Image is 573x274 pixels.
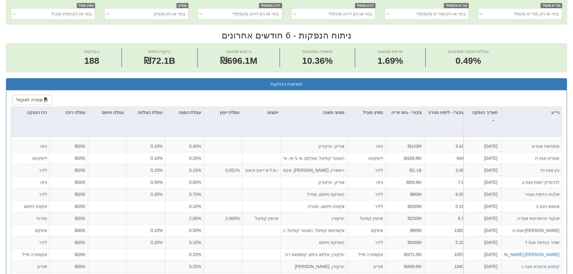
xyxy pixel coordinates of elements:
[14,155,47,161] div: דיסקונט
[427,251,464,257] div: 1057
[350,239,383,245] div: לידר
[427,179,464,185] div: 7.9
[168,143,201,149] div: 0.40%
[168,203,201,209] div: 0.10%
[302,49,333,54] span: תשואה ממוצעת
[466,239,497,245] div: [DATE]
[88,107,126,118] div: עמלת חיתום
[416,11,466,17] div: בחר או הזן מח״מ מקסימלי
[504,191,559,197] div: אלביט הדמיה אגח י
[220,56,257,66] span: ₪696.1M
[168,263,201,269] div: 0.25%
[350,191,383,197] div: לידר
[347,107,385,118] div: מפיץ מוביל
[14,191,47,197] div: לידר
[206,215,240,221] div: 2.000%
[466,251,497,257] div: [DATE]
[427,263,464,269] div: 1040
[77,3,95,8] span: מפיץ מוביל
[404,252,422,257] span: ₪371.5M
[350,215,383,221] div: אינפין קפיטל
[127,107,165,118] div: עמלת הצלחה
[14,167,47,173] div: לידר
[466,227,497,233] div: [DATE]
[14,143,47,149] div: גיזה
[386,107,424,125] div: ציבורי - גיוס ש״ח
[448,54,489,67] span: 0.49%
[168,179,201,185] div: 0.80%
[350,263,383,269] div: אוריון
[242,107,281,118] div: יועצים
[168,191,201,197] div: 0.70%
[84,54,99,67] span: 188
[514,11,559,17] div: בחר או הזן מח״מ מינמלי
[14,179,47,185] div: גיזה
[168,167,201,173] div: 0.15%
[129,143,163,149] div: 0.10%
[377,54,403,67] span: 1.69%
[204,107,242,118] div: עמלת ייעוץ
[466,143,497,149] div: [DATE]
[14,263,47,269] div: אוריון
[283,143,344,149] div: אוריון, יוניקורון
[410,192,422,196] span: ₪60M
[165,107,204,118] div: עמלת הפצה
[176,3,189,8] span: מנפיק
[540,3,562,8] span: מח״מ מינמלי
[448,49,489,54] span: עמלת הפצה ממוצעת
[75,180,86,184] span: ₪30K
[504,167,559,173] div: ביג אגח כד
[404,155,422,160] span: ₪168.8M
[466,215,497,221] div: [DATE]
[504,203,559,209] div: אמפא נעמ 1
[408,240,422,245] span: ₪300M
[259,3,282,8] span: דירוג מקסימלי
[404,264,422,269] span: ₪499.6M
[521,263,559,269] button: קיסטון אינפרא אגח ב
[283,251,344,257] div: יוניקורן, אלפא ביתא, קומפאס רוז
[11,82,562,87] h3: תוצאות הנפקות
[350,251,383,257] div: אקסטרה מייל
[464,107,501,125] div: תאריך הנפקה
[485,251,559,257] button: [PERSON_NAME] [PERSON_NAME] ח
[408,216,422,220] span: ₪250M
[11,107,49,118] div: רכז הנפקה
[504,227,559,233] div: [PERSON_NAME] אגח ה
[466,167,497,173] div: [DATE]
[144,56,175,66] span: ₪72.1B
[466,263,497,269] div: [DATE]
[408,204,422,208] span: ₪200M
[424,107,466,125] div: ציבורי - לימיט סגירה
[350,227,383,233] div: איפקס
[283,179,344,185] div: אוריון, יוניקורון
[427,239,464,245] div: 5.22
[75,143,86,148] span: ₪25K
[504,179,559,185] div: לנדמרק יזמות אגח ב
[14,227,47,233] div: איפקס
[206,167,240,173] div: 0.051%
[226,49,251,54] span: ביקוש ממוצע
[84,49,99,54] span: הנפקות
[283,203,344,209] div: אקטיב חיתום, מנורה
[168,227,201,233] div: 0.50%
[75,216,86,220] span: ₪25K
[75,240,86,245] span: ₪25K
[355,3,375,8] span: דירוג מינימלי
[245,215,278,221] div: אינפין קפיטל
[408,143,422,148] span: ₪143M
[232,11,279,17] div: בחר או הזן דירוג מקסימלי
[75,264,86,269] span: ₪35K
[378,49,403,54] span: מרווח ממוצע
[75,204,86,208] span: ₪25K
[6,30,567,40] h2: ניתוח הנפקות - 6 חודשים אחרונים
[129,239,163,245] div: 0.20%
[75,252,86,257] span: ₪26K
[14,251,47,257] div: אקסטרה מייל
[283,191,344,197] div: הפניקס חיתום, מגדל
[283,227,344,233] div: אקסימוס קפיטל, האנטר קפיטל, יוניקורן, י.א.צ השקעות
[75,155,86,160] span: ₪25K
[466,155,497,161] div: [DATE]
[75,192,86,196] span: ₪25K
[410,228,422,232] span: ₪60M
[129,191,163,197] div: 0.30%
